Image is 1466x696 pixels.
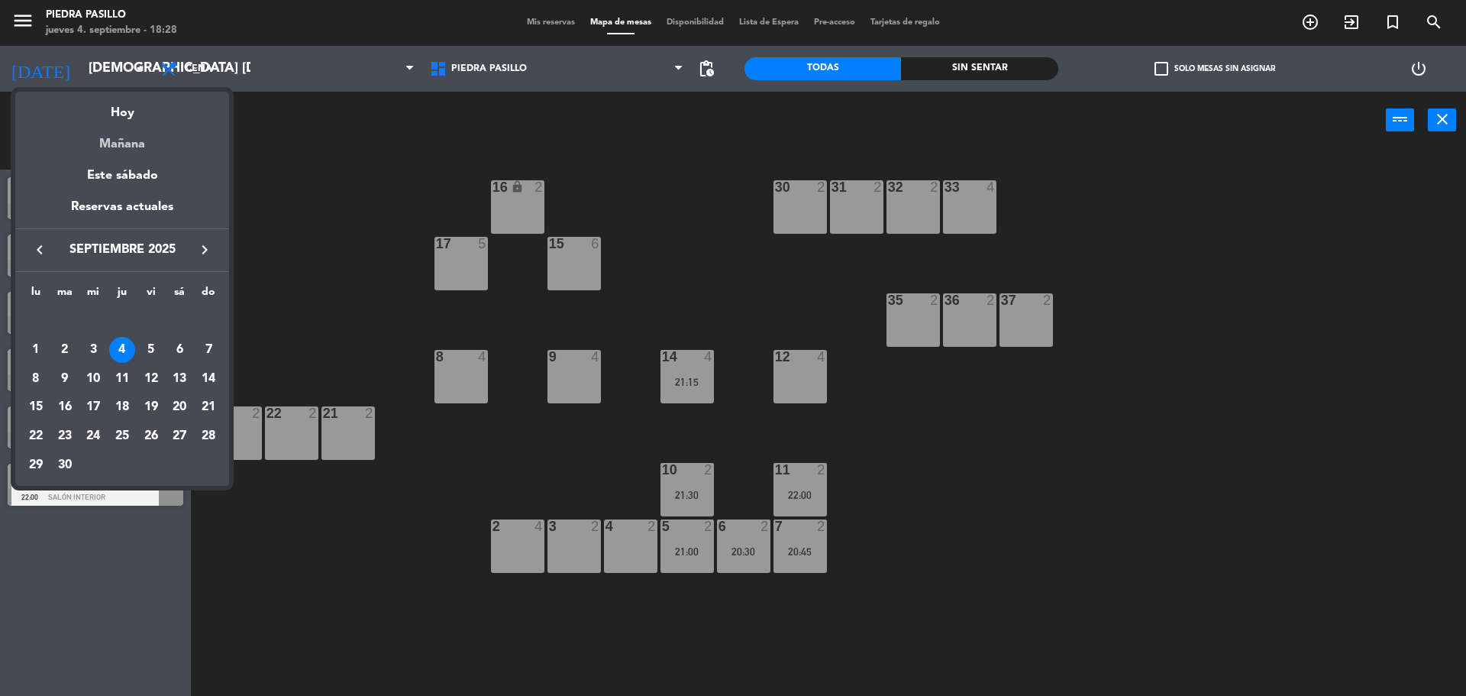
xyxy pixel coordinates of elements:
[109,423,135,449] div: 25
[21,422,50,451] td: 22 de septiembre de 2025
[52,337,78,363] div: 2
[80,366,106,392] div: 10
[23,452,49,478] div: 29
[108,335,137,364] td: 4 de septiembre de 2025
[108,364,137,393] td: 11 de septiembre de 2025
[23,337,49,363] div: 1
[137,335,166,364] td: 5 de septiembre de 2025
[195,337,221,363] div: 7
[108,283,137,307] th: jueves
[52,452,78,478] div: 30
[21,335,50,364] td: 1 de septiembre de 2025
[23,423,49,449] div: 22
[166,393,195,422] td: 20 de septiembre de 2025
[21,393,50,422] td: 15 de septiembre de 2025
[80,337,106,363] div: 3
[166,364,195,393] td: 13 de septiembre de 2025
[194,422,223,451] td: 28 de septiembre de 2025
[138,366,164,392] div: 12
[195,241,214,259] i: keyboard_arrow_right
[194,364,223,393] td: 14 de septiembre de 2025
[137,393,166,422] td: 19 de septiembre de 2025
[138,423,164,449] div: 26
[79,422,108,451] td: 24 de septiembre de 2025
[138,394,164,420] div: 19
[109,394,135,420] div: 18
[194,393,223,422] td: 21 de septiembre de 2025
[80,423,106,449] div: 24
[50,393,79,422] td: 16 de septiembre de 2025
[50,364,79,393] td: 9 de septiembre de 2025
[195,394,221,420] div: 21
[191,240,218,260] button: keyboard_arrow_right
[137,283,166,307] th: viernes
[21,283,50,307] th: lunes
[79,283,108,307] th: miércoles
[137,422,166,451] td: 26 de septiembre de 2025
[166,337,192,363] div: 6
[23,394,49,420] div: 15
[137,364,166,393] td: 12 de septiembre de 2025
[166,283,195,307] th: sábado
[166,422,195,451] td: 27 de septiembre de 2025
[15,123,229,154] div: Mañana
[166,366,192,392] div: 13
[194,283,223,307] th: domingo
[15,197,229,228] div: Reservas actuales
[138,337,164,363] div: 5
[50,422,79,451] td: 23 de septiembre de 2025
[194,335,223,364] td: 7 de septiembre de 2025
[50,335,79,364] td: 2 de septiembre de 2025
[109,337,135,363] div: 4
[166,423,192,449] div: 27
[52,423,78,449] div: 23
[23,366,49,392] div: 8
[21,306,223,335] td: SEP.
[195,423,221,449] div: 28
[79,364,108,393] td: 10 de septiembre de 2025
[21,364,50,393] td: 8 de septiembre de 2025
[21,451,50,480] td: 29 de septiembre de 2025
[108,422,137,451] td: 25 de septiembre de 2025
[31,241,49,259] i: keyboard_arrow_left
[53,240,191,260] span: septiembre 2025
[109,366,135,392] div: 11
[26,240,53,260] button: keyboard_arrow_left
[195,366,221,392] div: 14
[52,366,78,392] div: 9
[79,393,108,422] td: 17 de septiembre de 2025
[166,394,192,420] div: 20
[108,393,137,422] td: 18 de septiembre de 2025
[15,92,229,123] div: Hoy
[15,154,229,197] div: Este sábado
[50,283,79,307] th: martes
[166,335,195,364] td: 6 de septiembre de 2025
[80,394,106,420] div: 17
[79,335,108,364] td: 3 de septiembre de 2025
[52,394,78,420] div: 16
[50,451,79,480] td: 30 de septiembre de 2025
